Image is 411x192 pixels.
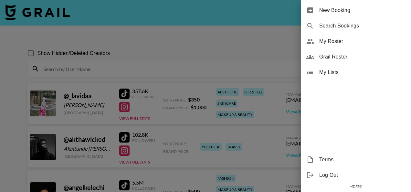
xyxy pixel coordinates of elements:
[301,3,411,18] div: New Booking
[301,18,411,34] div: Search Bookings
[319,156,406,164] span: Terms
[301,34,411,49] div: My Roster
[319,69,406,76] span: My Lists
[319,6,406,14] span: New Booking
[319,53,406,61] span: Grail Roster
[301,183,411,190] div: v [DATE]
[301,65,411,80] div: My Lists
[319,171,406,179] span: Log Out
[301,167,411,183] div: Log Out
[301,49,411,65] div: Grail Roster
[319,22,406,30] span: Search Bookings
[301,152,411,167] div: Terms
[319,37,406,45] span: My Roster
